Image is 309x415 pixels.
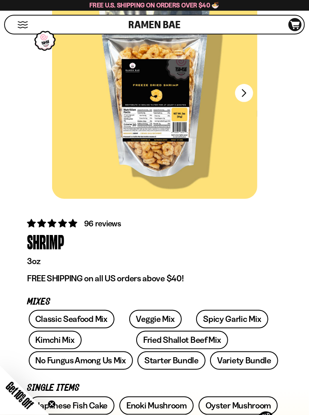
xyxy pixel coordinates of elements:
[27,256,282,267] p: 3oz
[29,331,82,349] a: Kimchi Mix
[137,351,206,370] a: Starter Bundle
[89,1,220,9] span: Free U.S. Shipping on Orders over $40 🍜
[29,351,133,370] a: No Fungus Among Us Mix
[196,310,268,328] a: Spicy Garlic Mix
[27,298,282,306] p: Mixes
[27,218,79,228] span: 4.90 stars
[129,310,182,328] a: Veggie Mix
[210,351,278,370] a: Variety Bundle
[84,219,121,228] span: 96 reviews
[48,400,56,408] button: Close teaser
[235,84,253,102] button: Next
[27,273,282,284] p: FREE SHIPPING on all US orders above $40!
[27,230,64,254] div: Shrimp
[119,397,194,415] a: Enoki Mushroom
[199,397,278,415] a: Oyster Mushroom
[27,385,282,392] p: Single Items
[4,379,36,411] span: Get 10% Off
[29,310,114,328] a: Classic Seafood Mix
[17,21,28,28] button: Mobile Menu Trigger
[136,331,228,349] a: Fried Shallot Beef Mix
[29,397,115,415] a: Japanese Fish Cake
